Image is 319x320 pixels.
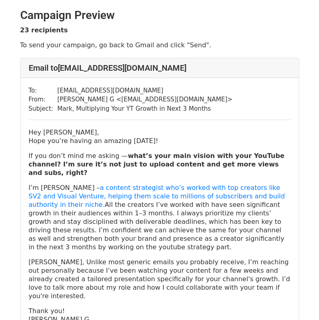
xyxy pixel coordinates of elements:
[29,152,285,177] strong: what’s your main vision with your YouTube channel? I’m sure it’s not just to upload content and g...
[20,41,299,49] p: To send your campaign, go back to Gmail and click "Send".
[29,86,57,95] td: To:
[57,95,232,104] td: [PERSON_NAME] G < [EMAIL_ADDRESS][DOMAIN_NAME] >
[29,128,291,145] p: Hey [PERSON_NAME], Hope you’re having an amazing [DATE]!
[57,104,232,114] td: Mark, Multiplying Your YT Growth in Next 3 Months
[29,152,291,177] p: If you don’t mind me asking —
[20,8,299,22] h2: Campaign Preview
[29,95,57,104] td: From:
[20,26,68,34] strong: 23 recipients
[57,86,232,95] td: [EMAIL_ADDRESS][DOMAIN_NAME]
[29,63,291,73] h4: Email to [EMAIL_ADDRESS][DOMAIN_NAME]
[29,104,57,114] td: Subject:
[29,258,291,300] p: [PERSON_NAME], Unlike most generic emails you probably receive, I’m reaching out personally becau...
[29,183,291,251] p: I’m [PERSON_NAME] – All the creators I’ve worked with have seen significant growth in their audie...
[29,184,285,208] a: a content strategist who’s worked with top creators like SV2 and Visual Venture, helping them sca...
